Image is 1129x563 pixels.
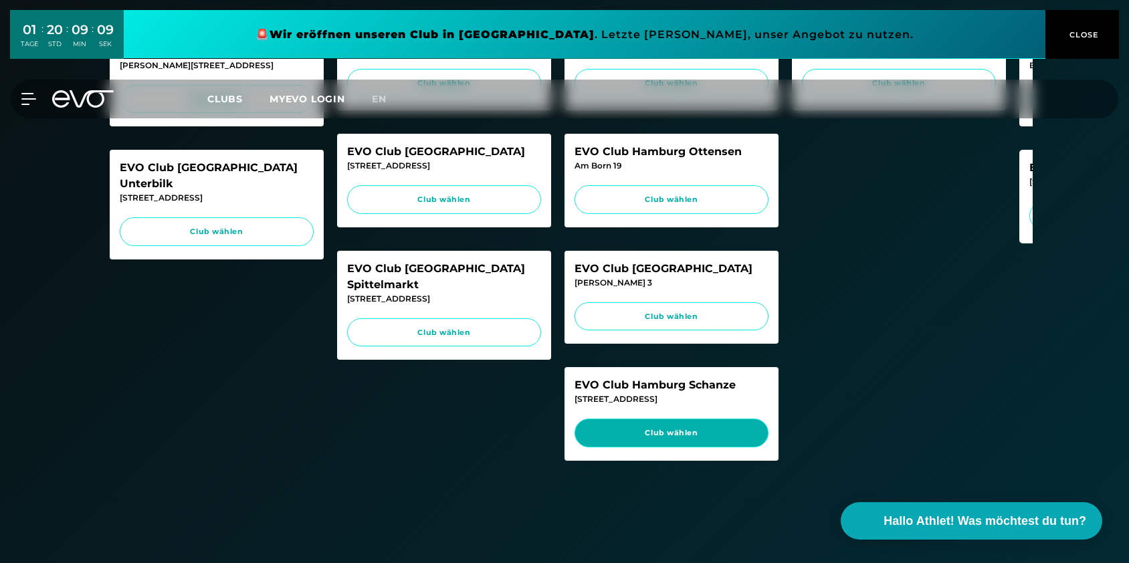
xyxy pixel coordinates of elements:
span: Club wählen [587,194,756,205]
span: Club wählen [360,194,528,205]
div: STD [47,39,63,49]
a: en [372,92,403,107]
div: [STREET_ADDRESS] [347,293,541,305]
div: 09 [72,20,88,39]
div: EVO Club [GEOGRAPHIC_DATA] [575,261,768,277]
div: TAGE [21,39,38,49]
button: Hallo Athlet! Was möchtest du tun? [841,502,1102,540]
a: MYEVO LOGIN [270,93,345,105]
span: Clubs [207,93,243,105]
div: 01 [21,20,38,39]
a: Club wählen [347,185,541,214]
a: Club wählen [575,419,768,447]
div: : [92,21,94,57]
span: Club wählen [587,427,756,439]
div: [STREET_ADDRESS] [347,160,541,172]
div: SEK [97,39,114,49]
a: Club wählen [120,217,314,246]
div: : [41,21,43,57]
div: [STREET_ADDRESS] [120,192,314,204]
div: EVO Club [GEOGRAPHIC_DATA] Spittelmarkt [347,261,541,293]
a: Club wählen [575,302,768,331]
div: EVO Club Hamburg Schanze [575,377,768,393]
span: Club wählen [132,226,301,237]
div: 20 [47,20,63,39]
div: : [66,21,68,57]
div: 09 [97,20,114,39]
button: CLOSE [1045,10,1119,59]
span: Club wählen [587,311,756,322]
div: EVO Club Hamburg Ottensen [575,144,768,160]
div: EVO Club [GEOGRAPHIC_DATA] [347,144,541,160]
div: [PERSON_NAME] 3 [575,277,768,289]
div: MIN [72,39,88,49]
span: CLOSE [1066,29,1099,41]
span: Hallo Athlet! Was möchtest du tun? [884,512,1086,530]
a: Club wählen [347,318,541,347]
a: Clubs [207,92,270,105]
div: EVO Club [GEOGRAPHIC_DATA] Unterbilk [120,160,314,192]
a: Club wählen [575,185,768,214]
span: en [372,93,387,105]
div: [STREET_ADDRESS] [575,393,768,405]
div: Am Born 19 [575,160,768,172]
span: Club wählen [360,327,528,338]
